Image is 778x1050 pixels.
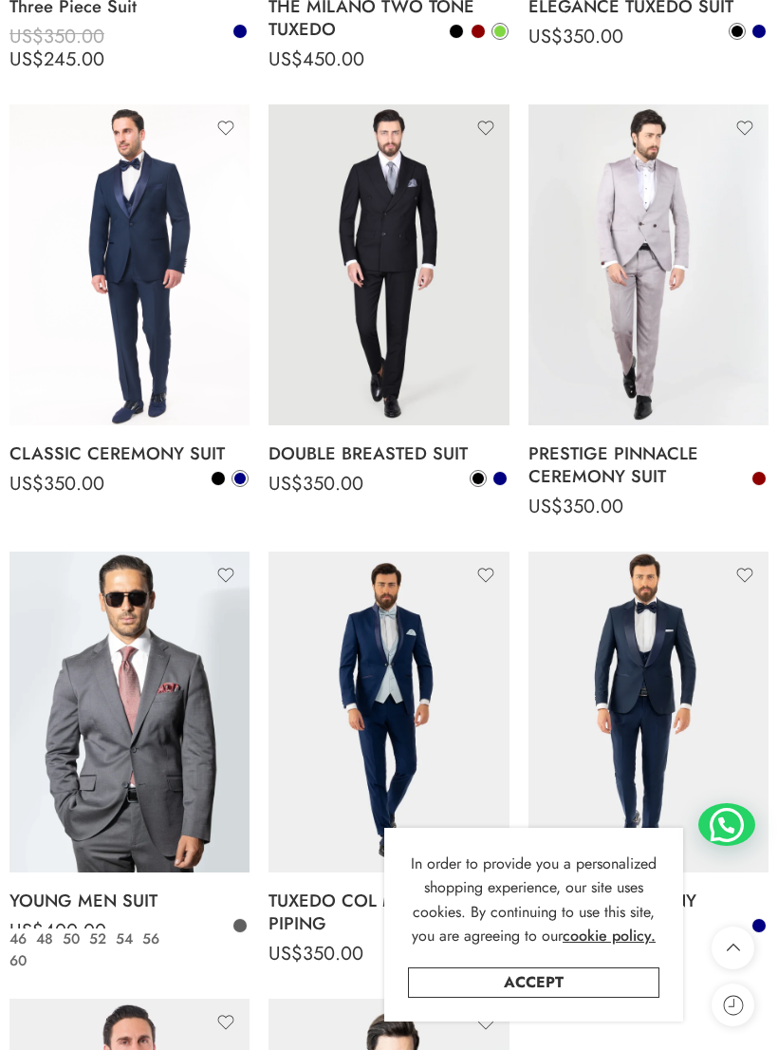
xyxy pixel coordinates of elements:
[491,23,509,40] a: Green
[528,435,769,496] a: PRESTIGE PINNACLE CEREMONY SUIT
[9,23,104,50] bdi: 350.00
[269,940,363,967] bdi: 350.00
[9,470,44,497] span: US$
[269,940,303,967] span: US$
[232,470,249,487] a: Navy
[9,917,106,945] bdi: 400.00
[269,46,364,73] bdi: 450.00
[750,23,768,40] a: Navy
[9,46,104,73] bdi: 245.00
[210,470,227,487] a: Black
[9,435,250,473] a: CLASSIC CEREMONY SUIT
[528,493,563,520] span: US$
[269,882,509,943] a: TUXEDO COL MAO SATIN PIPING
[9,46,44,73] span: US$
[232,917,249,934] a: Anthracite
[470,23,487,40] a: Bordeaux
[269,470,363,497] bdi: 350.00
[750,470,768,487] a: Bordeaux
[269,46,303,73] span: US$
[5,928,31,950] a: 46
[470,470,487,487] a: Black
[9,917,44,945] span: US$
[111,928,138,950] a: 54
[269,435,509,473] a: DOUBLE BREASTED SUIT
[9,23,44,50] span: US$
[448,23,465,40] a: Black
[408,967,659,998] a: Accept
[84,928,111,950] a: 52
[9,470,104,497] bdi: 350.00
[750,917,768,934] a: Navy
[528,23,563,50] span: US$
[491,470,509,487] a: Navy
[5,950,31,972] a: 60
[58,928,84,950] a: 50
[563,924,656,948] a: cookie policy.
[528,493,623,520] bdi: 350.00
[528,23,623,50] bdi: 350.00
[269,470,303,497] span: US$
[138,928,164,950] a: 56
[31,928,58,950] a: 48
[9,882,250,920] a: YOUNG MEN SUIT
[729,23,746,40] a: Black
[411,853,657,947] span: In order to provide you a personalized shopping experience, our site uses cookies. By continuing ...
[232,23,249,40] a: Navy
